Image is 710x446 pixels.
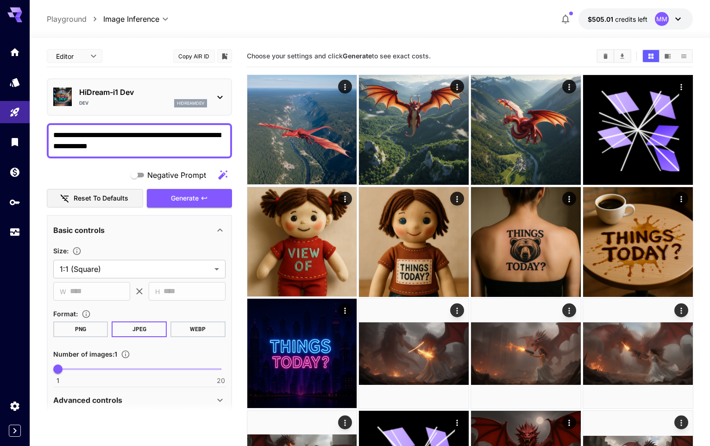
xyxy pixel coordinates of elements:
[450,80,464,94] div: Actions
[562,303,576,317] div: Actions
[60,264,211,275] span: 1:1 (Square)
[57,376,59,385] span: 1
[220,50,229,62] button: Add to library
[562,415,576,429] div: Actions
[112,321,167,337] button: JPEG
[450,415,464,429] div: Actions
[103,13,159,25] span: Image Inference
[615,15,647,23] span: credits left
[147,189,232,208] button: Generate
[9,226,20,238] div: Usage
[674,415,688,429] div: Actions
[247,299,357,408] img: 2Q==
[359,299,469,408] img: 9k=
[79,100,88,107] p: Dev
[674,303,688,317] div: Actions
[597,50,614,62] button: Clear Images
[562,80,576,94] div: Actions
[674,192,688,206] div: Actions
[583,187,693,297] img: Z
[660,50,676,62] button: Show images in video view
[47,13,87,25] a: Playground
[9,136,20,148] div: Library
[338,80,352,94] div: Actions
[9,166,20,178] div: Wallet
[53,389,226,411] div: Advanced controls
[471,75,581,185] img: 2Q==
[338,303,352,317] div: Actions
[674,80,688,94] div: Actions
[359,187,469,297] img: Z
[471,187,581,297] img: Z
[53,350,117,358] span: Number of images : 1
[338,415,352,429] div: Actions
[155,286,160,297] span: H
[247,75,357,184] img: 9k=
[53,225,105,236] p: Basic controls
[655,12,669,26] div: MM
[53,219,226,241] div: Basic controls
[79,87,207,98] p: HiDream-i1 Dev
[247,52,431,60] span: Choose your settings and click to see exact costs.
[147,170,206,181] span: Negative Prompt
[9,196,20,208] div: API Keys
[676,50,692,62] button: Show images in list view
[9,46,20,58] div: Home
[217,376,225,385] span: 20
[53,321,108,337] button: PNG
[173,50,215,63] button: Copy AIR ID
[9,425,21,437] button: Expand sidebar
[53,247,69,255] span: Size :
[9,76,20,88] div: Models
[562,192,576,206] div: Actions
[642,49,693,63] div: Show images in grid viewShow images in video viewShow images in list view
[247,187,357,296] img: Z
[53,310,78,318] span: Format :
[171,193,199,204] span: Generate
[597,49,631,63] div: Clear ImagesDownload All
[343,52,372,60] b: Generate
[583,299,693,408] img: 2Q==
[338,192,352,206] div: Actions
[588,15,615,23] span: $505.01
[53,83,226,111] div: HiDream-i1 DevDevhidreamdev
[471,299,581,408] img: Z
[643,50,659,62] button: Show images in grid view
[69,246,85,256] button: Adjust the dimensions of the generated image by specifying its width and height in pixels, or sel...
[578,8,693,30] button: $505.01158MM
[47,13,103,25] nav: breadcrumb
[47,189,143,208] button: Reset to defaults
[588,14,647,24] div: $505.01158
[170,321,226,337] button: WEBP
[78,309,94,319] button: Choose the file format for the output image.
[60,286,66,297] span: W
[177,100,204,107] p: hidreamdev
[450,192,464,206] div: Actions
[117,350,134,359] button: Specify how many images to generate in a single request. Each image generation will be charged se...
[9,107,20,118] div: Playground
[56,51,85,61] span: Editor
[614,50,630,62] button: Download All
[359,75,469,185] img: Z
[450,303,464,317] div: Actions
[53,395,122,406] p: Advanced controls
[9,400,20,412] div: Settings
